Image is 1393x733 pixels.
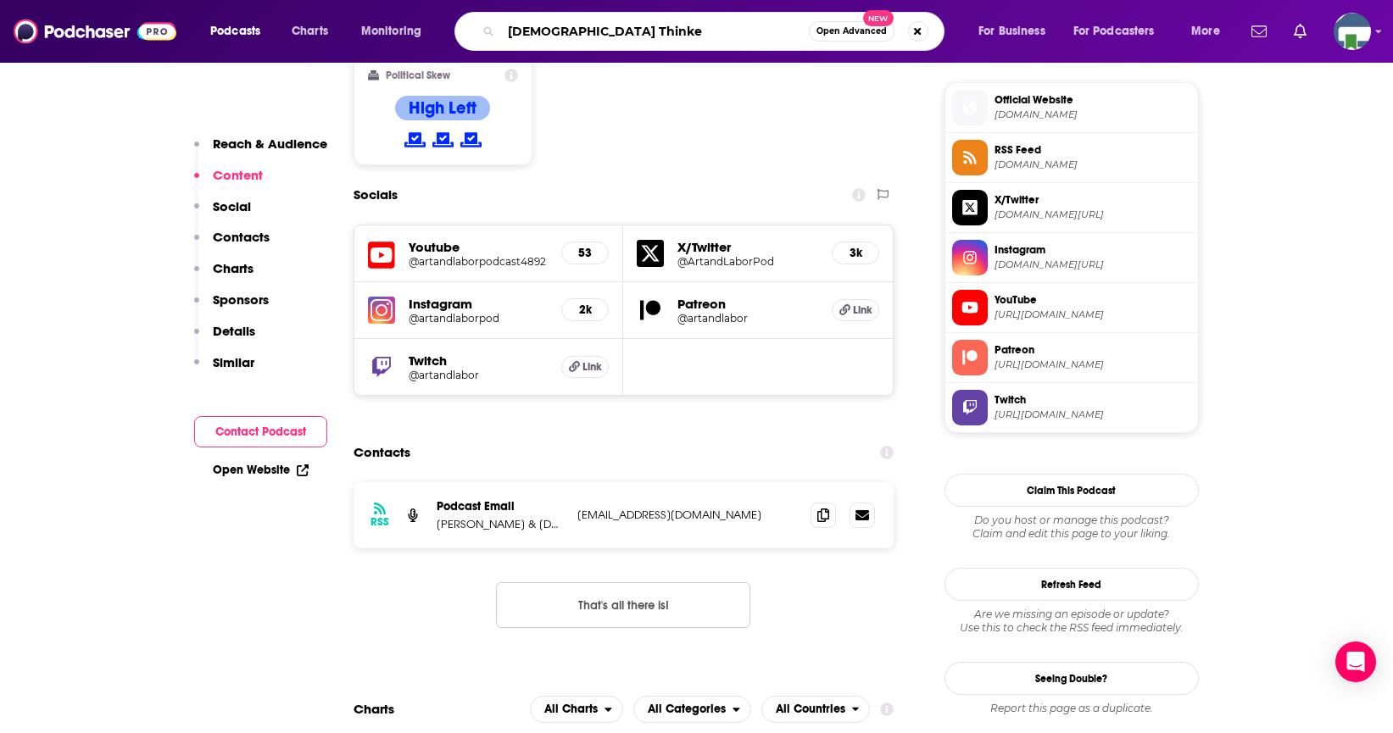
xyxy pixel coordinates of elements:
h2: Countries [761,696,871,723]
button: Nothing here. [496,582,750,628]
span: https://www.twitch.tv/artandlabor [995,408,1191,421]
button: Refresh Feed [944,568,1199,601]
span: Twitch [995,392,1191,408]
h5: 53 [576,246,594,260]
span: RSS Feed [995,142,1191,158]
img: iconImage [368,297,395,324]
h5: Patreon [677,296,818,312]
input: Search podcasts, credits, & more... [501,18,809,45]
a: Show notifications dropdown [1287,17,1313,46]
a: Show notifications dropdown [1245,17,1273,46]
h2: Socials [354,179,398,211]
h5: X/Twitter [677,239,818,255]
span: artandlaborpodcast.com [995,158,1191,171]
span: Official Website [995,92,1191,108]
p: Contacts [213,229,270,245]
span: Patreon [995,342,1191,358]
button: Show profile menu [1334,13,1371,50]
button: open menu [1179,18,1241,45]
h5: Instagram [409,296,549,312]
p: Reach & Audience [213,136,327,152]
button: Sponsors [194,292,269,323]
p: Social [213,198,251,214]
span: All Categories [648,703,726,715]
h5: Twitch [409,353,549,369]
span: X/Twitter [995,192,1191,208]
div: Search podcasts, credits, & more... [471,12,961,51]
h2: Platforms [530,696,623,723]
img: Podchaser - Follow, Share and Rate Podcasts [14,15,176,47]
a: Instagram[DOMAIN_NAME][URL] [952,240,1191,275]
span: More [1191,19,1220,43]
button: Reach & Audience [194,136,327,167]
a: YouTube[URL][DOMAIN_NAME] [952,290,1191,325]
p: [EMAIL_ADDRESS][DOMAIN_NAME] [577,508,798,522]
a: @artandlabor [677,312,818,325]
p: [PERSON_NAME] & [DATE][PERSON_NAME] [437,517,564,531]
p: Similar [213,354,254,370]
a: Charts [281,18,338,45]
a: @artandlabor [409,369,549,381]
a: Twitch[URL][DOMAIN_NAME] [952,390,1191,425]
h2: Categories [633,696,751,723]
button: open menu [349,18,443,45]
span: instagram.com/artandlaborpod [995,258,1191,271]
a: @ArtandLaborPod [677,255,818,268]
a: Seeing Double? [944,662,1199,695]
button: open menu [198,18,282,45]
a: @artandlaborpodcast4892 [409,255,549,268]
h3: RSS [371,515,389,529]
button: Social [194,198,251,230]
h2: Contacts [354,436,410,469]
h5: 3k [846,246,865,260]
p: Charts [213,260,254,276]
button: open menu [761,696,871,723]
span: Podcasts [210,19,260,43]
button: Contacts [194,229,270,260]
span: Charts [292,19,328,43]
h2: Charts [354,701,394,717]
a: Patreon[URL][DOMAIN_NAME] [952,340,1191,375]
button: Similar [194,354,254,386]
button: Content [194,167,263,198]
div: Claim and edit this page to your liking. [944,514,1199,541]
button: Contact Podcast [194,416,327,447]
span: For Business [978,19,1045,43]
span: New [863,10,894,26]
button: open menu [633,696,751,723]
span: Instagram [995,242,1191,258]
h5: 2k [576,303,594,317]
span: YouTube [995,292,1191,308]
span: https://www.youtube.com/@artandlaborpodcast4892 [995,308,1191,321]
p: Sponsors [213,292,269,308]
a: Open Website [213,463,309,477]
p: Details [213,323,255,339]
span: Monitoring [361,19,421,43]
h2: Political Skew [386,69,450,81]
span: Link [582,360,602,374]
p: Content [213,167,263,183]
button: Open AdvancedNew [809,21,894,42]
button: open menu [1062,18,1179,45]
a: @artandlaborpod [409,312,549,325]
span: Do you host or manage this podcast? [944,514,1199,527]
a: X/Twitter[DOMAIN_NAME][URL] [952,190,1191,225]
a: Link [561,356,609,378]
div: Open Intercom Messenger [1335,641,1376,682]
p: Podcast Email [437,499,564,514]
button: Details [194,323,255,354]
h4: High Left [409,97,476,119]
span: Link [853,303,872,317]
span: Logged in as KCMedia [1334,13,1371,50]
img: User Profile [1334,13,1371,50]
h5: Youtube [409,239,549,255]
span: All Countries [776,703,845,715]
span: artandlaborpodcast.com [995,108,1191,121]
span: https://www.patreon.com/artandlabor [995,358,1191,371]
